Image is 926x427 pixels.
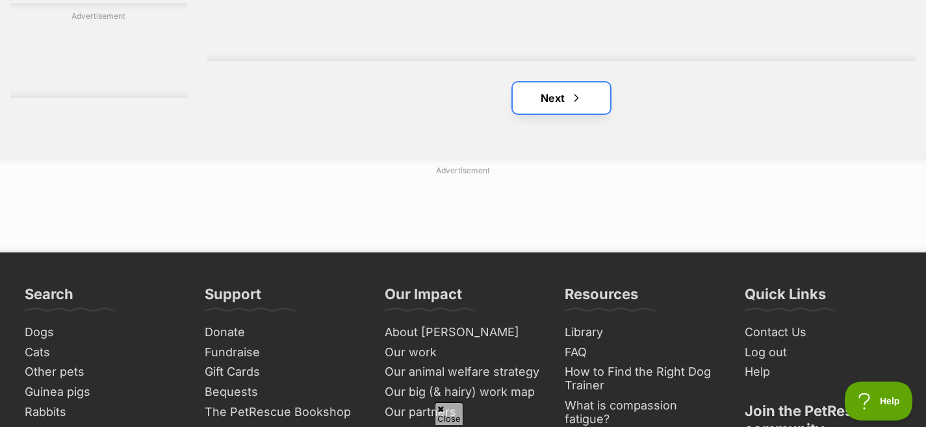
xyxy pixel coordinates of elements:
[25,285,73,311] h3: Search
[199,382,367,402] a: Bequests
[199,343,367,363] a: Fundraise
[565,285,638,311] h3: Resources
[559,323,727,343] a: Library
[379,362,547,382] a: Our animal welfare strategy
[10,3,187,98] div: Advertisement
[19,402,186,422] a: Rabbits
[740,323,907,343] a: Contact Us
[19,362,186,382] a: Other pets
[559,362,727,395] a: How to Find the Right Dog Trainer
[19,343,186,363] a: Cats
[513,82,610,114] a: Next page
[379,343,547,363] a: Our work
[559,343,727,363] a: FAQ
[379,323,547,343] a: About [PERSON_NAME]
[19,323,186,343] a: Dogs
[845,382,913,421] iframe: Help Scout Beacon - Open
[199,402,367,422] a: The PetRescue Bookshop
[379,402,547,422] a: Our partners
[19,382,186,402] a: Guinea pigs
[385,285,462,311] h3: Our Impact
[435,402,463,425] span: Close
[199,362,367,382] a: Gift Cards
[205,285,261,311] h3: Support
[740,343,907,363] a: Log out
[207,82,916,114] nav: Pagination
[745,285,826,311] h3: Quick Links
[740,362,907,382] a: Help
[199,323,367,343] a: Donate
[379,382,547,402] a: Our big (& hairy) work map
